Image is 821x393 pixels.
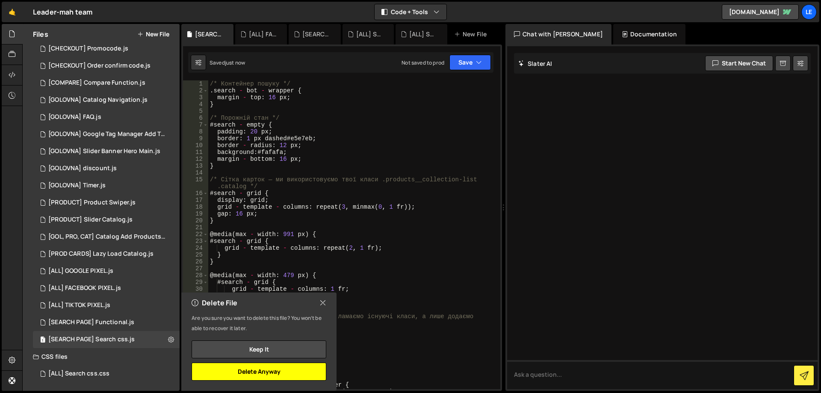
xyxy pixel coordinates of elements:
[48,267,113,275] div: [ALL] GOOGLE PIXEL.js
[183,197,208,204] div: 17
[48,130,166,138] div: [GOLOVNA] Google Tag Manager Add To Cart.js
[183,135,208,142] div: 9
[137,31,169,38] button: New File
[48,113,101,121] div: [GOLOVNA] FAQ.js
[183,169,208,176] div: 14
[249,30,277,38] div: [ALL] FACEBOOK PIXEL.js
[183,258,208,265] div: 26
[33,194,180,211] div: 16298/44405.js
[705,56,773,71] button: Start new chat
[183,121,208,128] div: 7
[183,176,208,190] div: 15
[33,74,180,92] div: 16298/45065.js
[183,108,208,115] div: 5
[183,163,208,169] div: 13
[183,265,208,272] div: 27
[48,370,109,378] div: [ALL] Search css.css
[183,231,208,238] div: 22
[195,30,223,38] div: [SEARCH PAGE] Search css.js
[210,59,245,66] div: Saved
[48,319,134,326] div: [SEARCH PAGE] Functional.js
[33,57,180,74] div: 16298/44879.js
[613,24,685,44] div: Documentation
[192,340,326,358] button: Keep it
[40,337,45,344] span: 1
[801,4,817,20] a: Le
[409,30,437,38] div: [ALL] Search functional.js
[192,298,237,307] h2: Delete File
[33,365,180,382] div: 16298/46291.css
[183,190,208,197] div: 16
[183,142,208,149] div: 10
[192,363,326,381] button: Delete Anyway
[33,280,180,297] div: 16298/45047.js
[183,245,208,251] div: 24
[48,233,166,241] div: [GOL, PRO, CAT] Catalog Add Products.js
[183,210,208,217] div: 19
[454,30,490,38] div: New File
[48,79,145,87] div: [COMPARE] Compare Function.js
[192,313,326,334] p: Are you sure you want to delete this file? You won’t be able to recover it later.
[48,301,110,309] div: [ALL] TIKTOK PIXEL.js
[33,331,180,348] div: 16298/46357.js
[518,59,552,68] h2: Slater AI
[48,250,154,258] div: [PROD CARDS] Lazy Load Catalog.js
[183,272,208,279] div: 28
[33,228,183,245] div: 16298/44845.js
[33,177,180,194] div: 16298/44400.js
[183,286,208,293] div: 30
[183,94,208,101] div: 3
[33,160,180,177] div: 16298/44466.js
[183,80,208,87] div: 1
[183,238,208,245] div: 23
[183,217,208,224] div: 20
[48,45,128,53] div: [CHECKOUT] Promocode.js
[302,30,330,38] div: [SEARCH PAGE] Functional.js
[23,348,180,365] div: CSS files
[48,336,135,343] div: [SEARCH PAGE] Search css.js
[48,216,133,224] div: [PRODUCT] Slider Catalog.js
[2,2,23,22] a: 🤙
[33,297,180,314] div: 16298/45049.js
[33,245,180,263] div: 16298/44406.js
[183,101,208,108] div: 4
[33,92,180,109] div: 16298/44855.js
[356,30,384,38] div: [ALL] Search css.css
[48,148,160,155] div: [GOLOVNA] Slider Banner Hero Main.js
[33,143,180,160] div: 16298/44401.js
[375,4,446,20] button: Code + Tools
[722,4,799,20] a: [DOMAIN_NAME]
[183,279,208,286] div: 29
[183,224,208,231] div: 21
[33,7,92,17] div: Leader-mah team
[48,199,136,207] div: [PRODUCT] Product Swiper.js
[33,263,180,280] div: 16298/45048.js
[33,109,180,126] div: 16298/44463.js
[183,115,208,121] div: 6
[48,284,121,292] div: [ALL] FACEBOOK PIXEL.js
[33,211,180,228] div: 16298/44828.js
[183,204,208,210] div: 18
[33,126,183,143] div: 16298/44469.js
[48,165,117,172] div: [GOLOVNA] discount.js
[225,59,245,66] div: just now
[449,55,491,70] button: Save
[183,128,208,135] div: 8
[183,87,208,94] div: 2
[183,156,208,163] div: 12
[33,40,180,57] div: 16298/45144.js
[505,24,611,44] div: Chat with [PERSON_NAME]
[33,314,180,331] div: 16298/46356.js
[48,62,151,70] div: [CHECKOUT] Order confirm code.js
[402,59,444,66] div: Not saved to prod
[48,182,106,189] div: [GOLOVNA] Timer.js
[183,251,208,258] div: 25
[183,149,208,156] div: 11
[48,96,148,104] div: [GOLOVNA] Catalog Navigation.js
[33,30,48,39] h2: Files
